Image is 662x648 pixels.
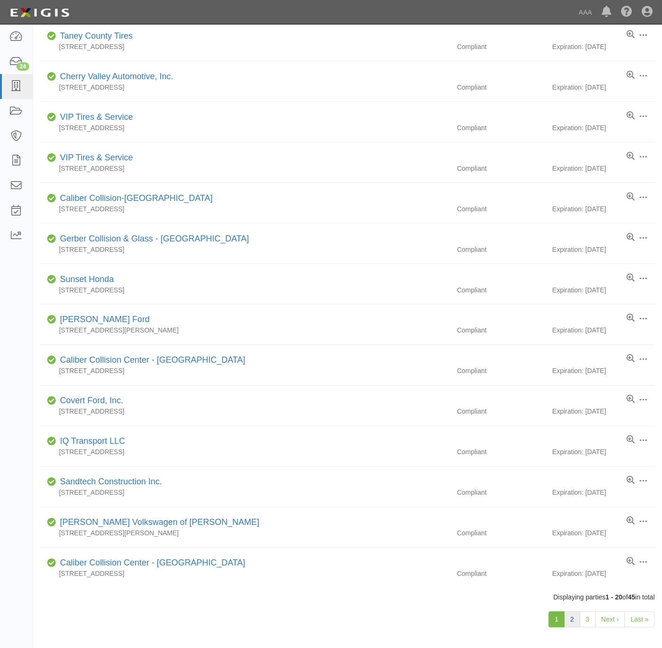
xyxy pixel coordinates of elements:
[47,357,56,364] i: Compliant
[40,285,450,295] div: [STREET_ADDRESS]
[60,234,249,243] a: Gerber Collision & Glass - [GEOGRAPHIC_DATA]
[40,448,450,457] div: [STREET_ADDRESS]
[56,314,150,326] div: Bob Tomes Ford
[627,274,635,283] a: View results summary
[56,436,125,448] div: IQ Transport LLC
[56,233,249,245] div: Gerber Collision & Glass - New Braunfels
[40,83,450,92] div: [STREET_ADDRESS]
[17,62,29,71] div: 24
[450,407,552,416] div: Compliant
[60,477,162,487] a: Sandtech Construction Inc.
[60,558,245,568] a: Caliber Collision Center - [GEOGRAPHIC_DATA]
[552,366,655,376] div: Expiration: [DATE]
[47,560,56,567] i: Compliant
[627,517,635,526] a: View results summary
[552,204,655,214] div: Expiration: [DATE]
[552,42,655,51] div: Expiration: [DATE]
[450,164,552,173] div: Compliant
[40,366,450,376] div: [STREET_ADDRESS]
[552,407,655,416] div: Expiration: [DATE]
[627,395,635,405] a: View results summary
[628,594,636,601] b: 45
[60,112,133,122] a: VIP Tires & Service
[450,488,552,498] div: Compliant
[627,476,635,486] a: View results summary
[606,594,623,601] b: 1 - 20
[450,42,552,51] div: Compliant
[552,448,655,457] div: Expiration: [DATE]
[40,569,450,579] div: [STREET_ADDRESS]
[56,30,133,42] div: Taney County Tires
[47,74,56,80] i: Compliant
[40,164,450,173] div: [STREET_ADDRESS]
[450,366,552,376] div: Compliant
[450,204,552,214] div: Compliant
[40,245,450,254] div: [STREET_ADDRESS]
[595,612,625,628] a: Next ›
[552,245,655,254] div: Expiration: [DATE]
[47,276,56,283] i: Compliant
[47,398,56,405] i: Compliant
[40,488,450,498] div: [STREET_ADDRESS]
[564,612,580,628] a: 2
[56,517,259,529] div: Brandon Tomes Volkswagen of McKinney
[627,557,635,567] a: View results summary
[627,192,635,202] a: View results summary
[33,593,662,602] div: Displaying parties of in total
[60,274,114,284] a: Sunset Honda
[552,123,655,133] div: Expiration: [DATE]
[621,7,632,18] i: Help Center - Complianz
[627,111,635,121] a: View results summary
[40,407,450,416] div: [STREET_ADDRESS]
[552,164,655,173] div: Expiration: [DATE]
[60,153,133,162] a: VIP Tires & Service
[60,518,259,527] a: [PERSON_NAME] Volkswagen of [PERSON_NAME]
[627,314,635,324] a: View results summary
[627,71,635,80] a: View results summary
[56,557,245,570] div: Caliber Collision Center - Apple Valley
[60,193,212,203] a: Caliber Collision-[GEOGRAPHIC_DATA]
[56,476,162,489] div: Sandtech Construction Inc.
[56,355,245,367] div: Caliber Collision Center - Corona
[574,3,597,22] a: AAA
[56,152,133,164] div: VIP Tires & Service
[60,396,123,406] a: Covert Ford, Inc.
[552,83,655,92] div: Expiration: [DATE]
[7,4,72,21] img: logo-5460c22ac91f19d4615b14bd174203de0afe785f0fc80cf4dbbc73dc1793850b.png
[60,72,173,81] a: Cherry Valley Automotive, Inc.
[56,111,133,124] div: VIP Tires & Service
[450,245,552,254] div: Compliant
[450,529,552,538] div: Compliant
[60,356,245,365] a: Caliber Collision Center - [GEOGRAPHIC_DATA]
[47,236,56,242] i: Compliant
[627,30,635,40] a: View results summary
[56,71,173,83] div: Cherry Valley Automotive, Inc.
[552,488,655,498] div: Expiration: [DATE]
[47,439,56,445] i: Compliant
[40,123,450,133] div: [STREET_ADDRESS]
[40,326,450,335] div: [STREET_ADDRESS][PERSON_NAME]
[60,315,150,324] a: [PERSON_NAME] Ford
[56,274,114,286] div: Sunset Honda
[450,285,552,295] div: Compliant
[627,233,635,242] a: View results summary
[625,612,655,628] a: Last »
[40,529,450,538] div: [STREET_ADDRESS][PERSON_NAME]
[47,195,56,202] i: Compliant
[450,569,552,579] div: Compliant
[56,192,212,205] div: Caliber Collision-North Wales
[549,612,565,628] a: 1
[450,123,552,133] div: Compliant
[552,529,655,538] div: Expiration: [DATE]
[47,155,56,161] i: Compliant
[56,395,123,407] div: Covert Ford, Inc.
[552,285,655,295] div: Expiration: [DATE]
[627,436,635,445] a: View results summary
[627,355,635,364] a: View results summary
[40,204,450,214] div: [STREET_ADDRESS]
[450,83,552,92] div: Compliant
[40,42,450,51] div: [STREET_ADDRESS]
[60,31,133,41] a: Taney County Tires
[552,569,655,579] div: Expiration: [DATE]
[47,114,56,121] i: Compliant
